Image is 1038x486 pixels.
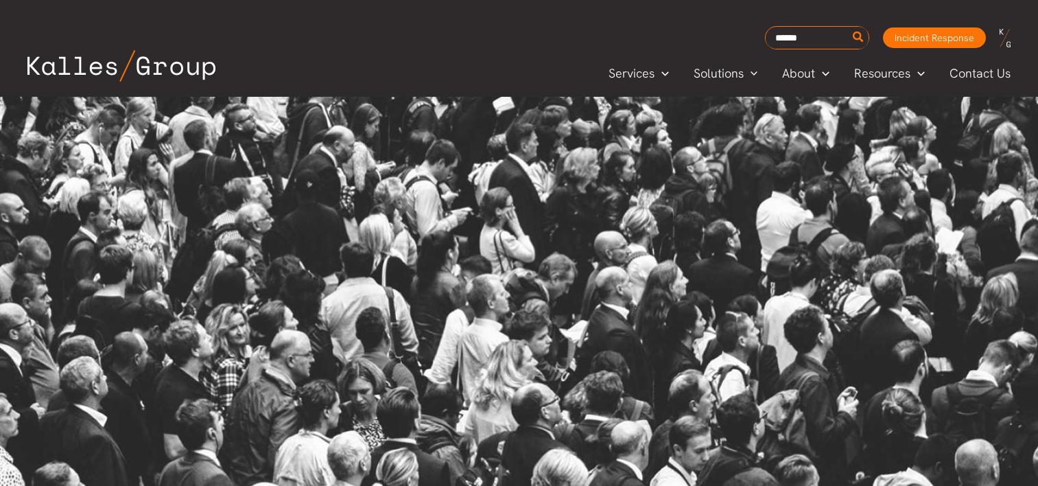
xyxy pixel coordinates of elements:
[770,63,842,84] a: AboutMenu Toggle
[883,27,986,48] a: Incident Response
[850,27,867,49] button: Search
[949,63,1011,84] span: Contact Us
[681,63,770,84] a: SolutionsMenu Toggle
[815,63,829,84] span: Menu Toggle
[744,63,758,84] span: Menu Toggle
[609,63,654,84] span: Services
[842,63,937,84] a: ResourcesMenu Toggle
[937,63,1024,84] a: Contact Us
[910,63,925,84] span: Menu Toggle
[596,62,1024,84] nav: Primary Site Navigation
[694,63,744,84] span: Solutions
[654,63,669,84] span: Menu Toggle
[27,50,215,82] img: Kalles Group
[596,63,681,84] a: ServicesMenu Toggle
[782,63,815,84] span: About
[854,63,910,84] span: Resources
